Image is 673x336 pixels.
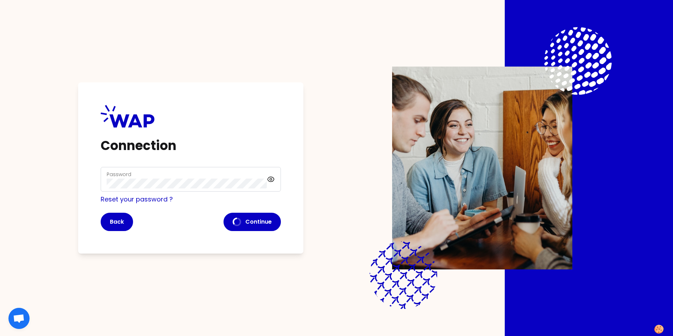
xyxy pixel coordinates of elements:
div: Ouvrir le chat [8,308,30,329]
a: Reset your password ? [101,195,173,204]
label: Password [107,171,131,178]
button: Continue [224,213,281,231]
img: Description [392,67,572,269]
h1: Connection [101,139,281,153]
button: Back [101,213,133,231]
